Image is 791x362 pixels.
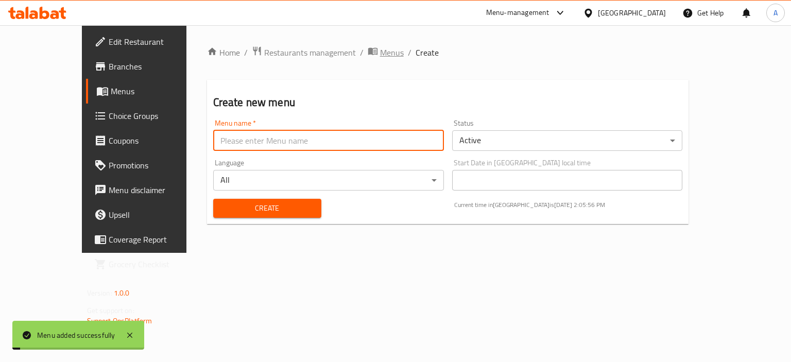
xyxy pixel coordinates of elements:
li: / [408,46,411,59]
span: 1.0.0 [114,286,130,300]
span: A [773,7,778,19]
a: Menus [86,79,214,104]
span: Choice Groups [109,110,206,122]
input: Please enter Menu name [213,130,444,151]
div: [GEOGRAPHIC_DATA] [598,7,666,19]
div: All [213,170,444,191]
span: Promotions [109,159,206,171]
a: Restaurants management [252,46,356,59]
button: Create [213,199,321,218]
div: Menu-management [486,7,549,19]
span: Get support on: [87,304,134,317]
span: Grocery Checklist [109,258,206,270]
span: Create [221,202,313,215]
span: Restaurants management [264,46,356,59]
a: Home [207,46,240,59]
a: Branches [86,54,214,79]
span: Upsell [109,209,206,221]
span: Branches [109,60,206,73]
span: Coverage Report [109,233,206,246]
span: Edit Restaurant [109,36,206,48]
div: Menu added successfully [37,330,115,341]
a: Edit Restaurant [86,29,214,54]
a: Grocery Checklist [86,252,214,277]
div: Active [452,130,683,151]
a: Choice Groups [86,104,214,128]
a: Menus [368,46,404,59]
span: Menus [380,46,404,59]
span: Menus [111,85,206,97]
span: Menu disclaimer [109,184,206,196]
a: Support.OpsPlatform [87,314,152,327]
a: Menu disclaimer [86,178,214,202]
a: Promotions [86,153,214,178]
h2: Create new menu [213,95,683,110]
nav: breadcrumb [207,46,689,59]
a: Coverage Report [86,227,214,252]
span: Version: [87,286,112,300]
span: Create [416,46,439,59]
a: Coupons [86,128,214,153]
li: / [360,46,364,59]
li: / [244,46,248,59]
a: Upsell [86,202,214,227]
span: Coupons [109,134,206,147]
p: Current time in [GEOGRAPHIC_DATA] is [DATE] 2:05:56 PM [454,200,683,210]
